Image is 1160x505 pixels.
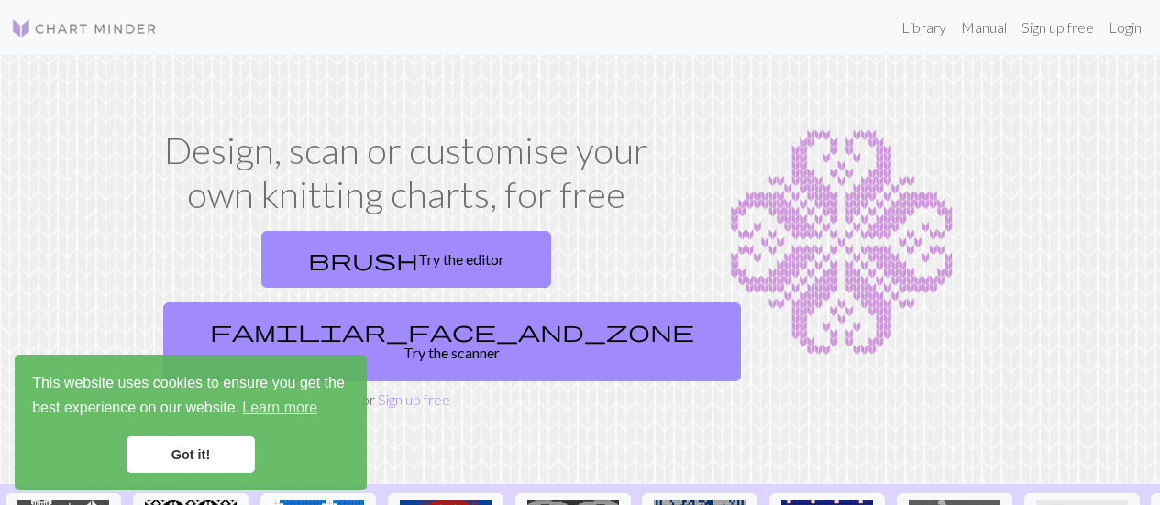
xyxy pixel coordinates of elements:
[239,394,320,422] a: learn more about cookies
[378,390,450,408] a: Sign up free
[679,128,1005,357] img: Chart example
[894,9,954,46] a: Library
[156,128,657,216] h1: Design, scan or customise your own knitting charts, for free
[1101,9,1149,46] a: Login
[210,318,694,344] span: familiar_face_and_zone
[954,9,1014,46] a: Manual
[308,247,418,272] span: brush
[127,436,255,473] a: dismiss cookie message
[11,17,158,39] img: Logo
[15,355,367,490] div: cookieconsent
[32,372,349,422] span: This website uses cookies to ensure you get the best experience on our website.
[156,224,657,411] div: or
[163,302,741,381] a: Try the scanner
[261,231,551,288] a: Try the editor
[1014,9,1101,46] a: Sign up free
